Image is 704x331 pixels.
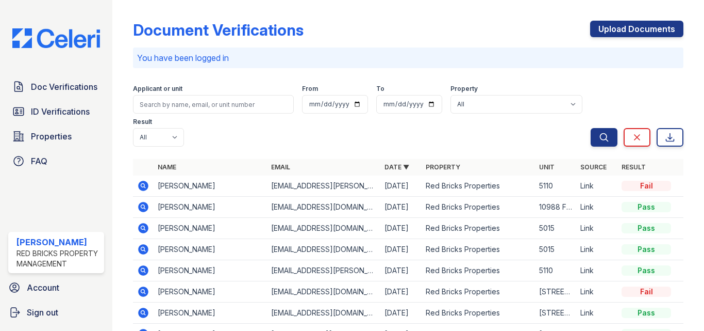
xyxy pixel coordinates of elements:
[576,239,617,260] td: Link
[137,52,679,64] p: You have been logged in
[27,306,58,319] span: Sign out
[422,260,535,281] td: Red Bricks Properties
[535,239,576,260] td: 5015
[539,163,555,171] a: Unit
[154,260,267,281] td: [PERSON_NAME]
[133,85,182,93] label: Applicant or unit
[133,95,294,114] input: Search by name, email, or unit number
[426,163,460,171] a: Property
[27,281,59,294] span: Account
[154,218,267,239] td: [PERSON_NAME]
[576,176,617,197] td: Link
[8,101,104,122] a: ID Verifications
[4,277,108,298] a: Account
[622,265,671,276] div: Pass
[158,163,176,171] a: Name
[380,218,422,239] td: [DATE]
[8,126,104,147] a: Properties
[267,260,380,281] td: [EMAIL_ADDRESS][PERSON_NAME][DOMAIN_NAME]
[535,303,576,324] td: [STREET_ADDRESS]
[16,248,100,269] div: Red Bricks Property Management
[580,163,607,171] a: Source
[271,163,290,171] a: Email
[422,218,535,239] td: Red Bricks Properties
[376,85,384,93] label: To
[380,281,422,303] td: [DATE]
[380,260,422,281] td: [DATE]
[154,303,267,324] td: [PERSON_NAME]
[267,176,380,197] td: [EMAIL_ADDRESS][PERSON_NAME][DOMAIN_NAME]
[576,218,617,239] td: Link
[422,303,535,324] td: Red Bricks Properties
[622,308,671,318] div: Pass
[267,281,380,303] td: [EMAIL_ADDRESS][DOMAIN_NAME]
[16,236,100,248] div: [PERSON_NAME]
[622,223,671,233] div: Pass
[154,176,267,197] td: [PERSON_NAME]
[384,163,409,171] a: Date ▼
[133,118,152,126] label: Result
[31,155,47,167] span: FAQ
[535,218,576,239] td: 5015
[422,281,535,303] td: Red Bricks Properties
[576,281,617,303] td: Link
[380,197,422,218] td: [DATE]
[4,28,108,48] img: CE_Logo_Blue-a8612792a0a2168367f1c8372b55b34899dd931a85d93a1a3d3e32e68fde9ad4.png
[31,130,72,143] span: Properties
[4,302,108,323] a: Sign out
[422,176,535,197] td: Red Bricks Properties
[380,303,422,324] td: [DATE]
[154,281,267,303] td: [PERSON_NAME]
[535,197,576,218] td: 10988 Flyreel Pl
[622,181,671,191] div: Fail
[622,287,671,297] div: Fail
[133,21,304,39] div: Document Verifications
[622,244,671,255] div: Pass
[576,260,617,281] td: Link
[535,260,576,281] td: 5110
[267,197,380,218] td: [EMAIL_ADDRESS][DOMAIN_NAME]
[422,239,535,260] td: Red Bricks Properties
[302,85,318,93] label: From
[8,76,104,97] a: Doc Verifications
[576,197,617,218] td: Link
[267,303,380,324] td: [EMAIL_ADDRESS][DOMAIN_NAME]
[154,239,267,260] td: [PERSON_NAME]
[31,105,90,118] span: ID Verifications
[380,239,422,260] td: [DATE]
[422,197,535,218] td: Red Bricks Properties
[576,303,617,324] td: Link
[267,239,380,260] td: [EMAIL_ADDRESS][DOMAIN_NAME]
[590,21,683,37] a: Upload Documents
[450,85,478,93] label: Property
[380,176,422,197] td: [DATE]
[622,163,646,171] a: Result
[622,202,671,212] div: Pass
[535,281,576,303] td: [STREET_ADDRESS][PERSON_NAME]
[31,81,97,93] span: Doc Verifications
[8,151,104,171] a: FAQ
[154,197,267,218] td: [PERSON_NAME]
[267,218,380,239] td: [EMAIL_ADDRESS][DOMAIN_NAME]
[535,176,576,197] td: 5110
